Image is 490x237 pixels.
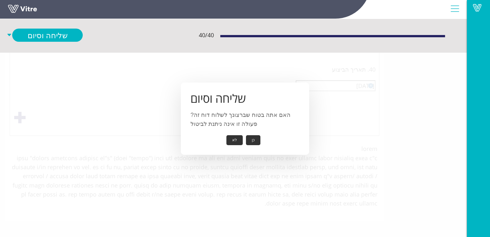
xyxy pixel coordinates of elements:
button: לא [226,135,243,145]
span: 40 / 40 [199,31,214,39]
a: שליחה וסיום [12,29,83,42]
span: caret-down [6,29,12,42]
button: כן [246,135,260,145]
div: האם אתה בטוח שברצונך לשלוח דוח זה? פעולה זו אינה ניתנת לביטול [181,83,309,155]
h1: שליחה וסיום [190,92,300,105]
